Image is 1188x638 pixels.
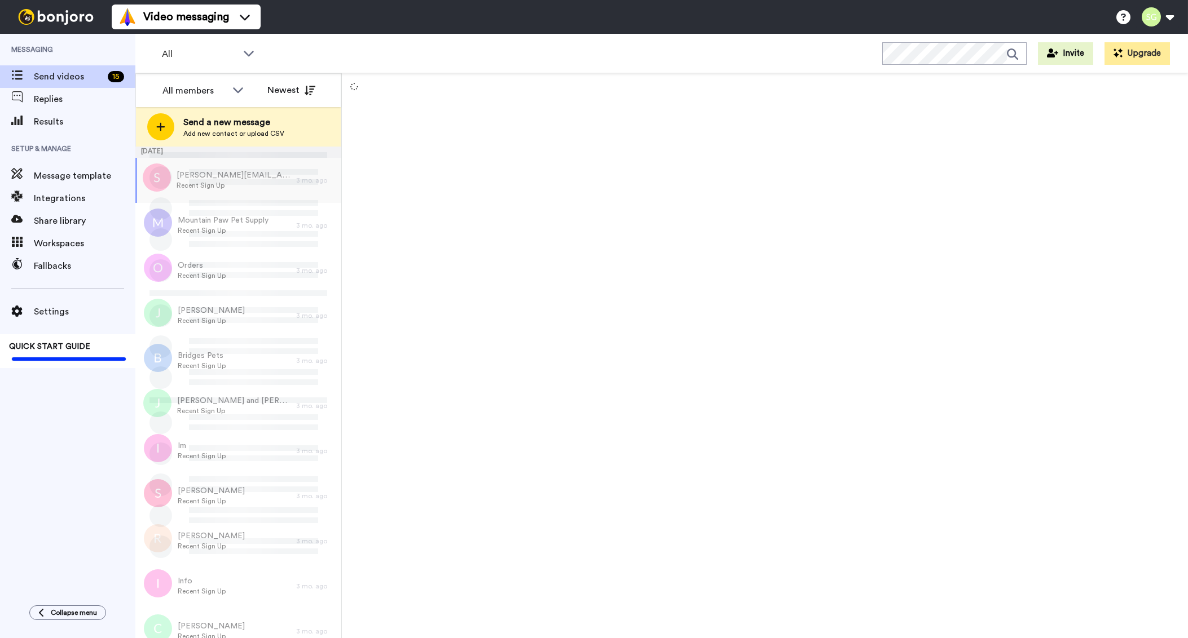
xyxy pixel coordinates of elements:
[178,497,245,506] span: Recent Sign Up
[177,406,291,415] span: Recent Sign Up
[178,215,269,226] span: Mountain Paw Pet Supply
[178,451,226,460] span: Recent Sign Up
[296,537,336,546] div: 3 mo. ago
[296,176,336,185] div: 3 mo. ago
[259,79,324,101] button: Newest
[296,491,336,500] div: 3 mo. ago
[118,8,137,26] img: vm-color.svg
[178,316,245,325] span: Recent Sign Up
[296,221,336,230] div: 3 mo. ago
[296,401,336,410] div: 3 mo. ago
[9,343,90,351] span: QUICK START GUIDE
[177,170,291,181] span: [PERSON_NAME][EMAIL_ADDRESS][DOMAIN_NAME]
[177,181,291,190] span: Recent Sign Up
[178,587,226,596] span: Recent Sign Up
[177,395,291,406] span: [PERSON_NAME] and [PERSON_NAME]
[34,259,135,273] span: Fallbacks
[162,47,237,61] span: All
[34,214,135,228] span: Share library
[34,92,135,106] span: Replies
[178,361,226,370] span: Recent Sign Up
[135,147,341,158] div: [DATE]
[296,356,336,365] div: 3 mo. ago
[1105,42,1170,65] button: Upgrade
[296,446,336,455] div: 3 mo. ago
[34,237,135,250] span: Workspaces
[296,266,336,275] div: 3 mo. ago
[178,305,245,316] span: [PERSON_NAME]
[144,209,172,237] img: m.png
[29,605,106,620] button: Collapse menu
[143,163,171,192] img: s.png
[178,440,226,451] span: Im
[178,575,226,587] span: Info
[296,582,336,591] div: 3 mo. ago
[34,192,135,205] span: Integrations
[108,71,124,82] div: 15
[34,70,103,83] span: Send videos
[1038,42,1093,65] button: Invite
[14,9,98,25] img: bj-logo-header-white.svg
[178,485,245,497] span: [PERSON_NAME]
[144,254,172,282] img: o.png
[162,84,227,98] div: All members
[144,479,172,507] img: s.png
[143,9,229,25] span: Video messaging
[178,530,245,542] span: [PERSON_NAME]
[178,226,269,235] span: Recent Sign Up
[144,524,172,552] img: r.png
[296,627,336,636] div: 3 mo. ago
[34,169,135,183] span: Message template
[143,389,171,417] img: j.png
[178,271,226,280] span: Recent Sign Up
[178,350,226,361] span: Bridges Pets
[144,569,172,597] img: i.png
[183,129,284,138] span: Add new contact or upload CSV
[51,608,97,617] span: Collapse menu
[34,115,135,129] span: Results
[296,311,336,320] div: 3 mo. ago
[183,116,284,129] span: Send a new message
[34,305,135,318] span: Settings
[144,299,172,327] img: j.png
[144,344,172,372] img: b.png
[178,542,245,551] span: Recent Sign Up
[178,260,226,271] span: Orders
[178,621,245,632] span: [PERSON_NAME]
[144,434,172,462] img: i.png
